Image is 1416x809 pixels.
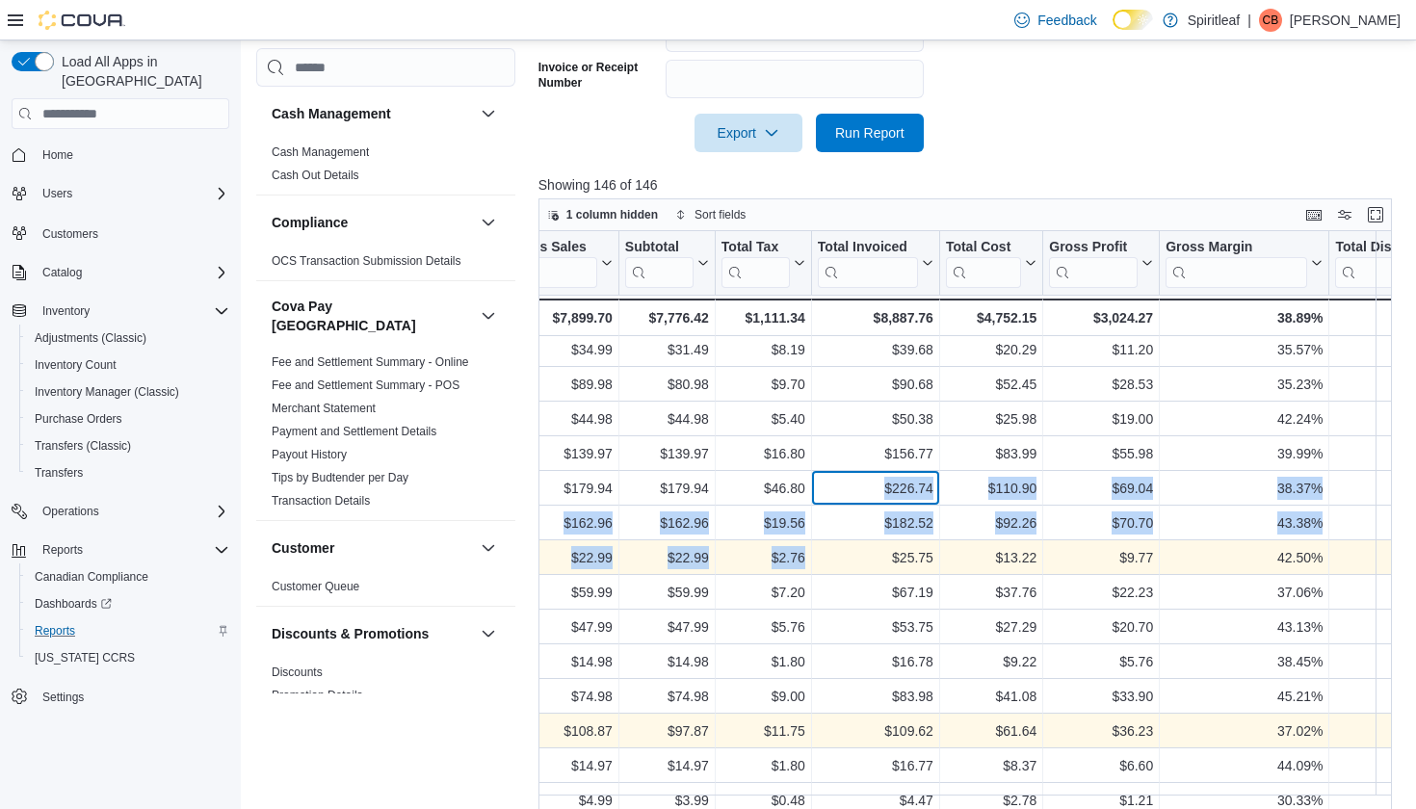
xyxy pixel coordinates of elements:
[256,661,515,738] div: Discounts & Promotions
[35,500,229,523] span: Operations
[35,538,229,561] span: Reports
[721,306,805,329] div: $1,111.34
[54,52,229,91] span: Load All Apps in [GEOGRAPHIC_DATA]
[27,592,229,615] span: Dashboards
[4,298,237,325] button: Inventory
[1049,306,1153,329] div: $3,024.27
[1290,9,1401,32] p: [PERSON_NAME]
[509,511,613,535] div: $162.96
[668,203,753,226] button: Sort fields
[1049,719,1153,743] div: $36.23
[1166,719,1323,743] div: 37.02%
[19,352,237,378] button: Inventory Count
[1333,203,1356,226] button: Display options
[35,685,229,709] span: Settings
[721,581,805,604] div: $7.20
[1166,338,1323,361] div: 35.57%
[1166,581,1323,604] div: 37.06%
[1263,9,1279,32] span: CB
[509,306,613,329] div: $7,899.70
[818,239,933,288] button: Total Invoiced
[1113,10,1153,30] input: Dark Mode
[509,685,613,708] div: $74.98
[818,239,918,288] div: Total Invoiced
[272,169,359,182] a: Cash Out Details
[1049,615,1153,639] div: $20.70
[1049,754,1153,777] div: $6.60
[27,646,143,669] a: [US_STATE] CCRS
[566,207,658,222] span: 1 column hidden
[1049,338,1153,361] div: $11.20
[477,304,500,327] button: Cova Pay [GEOGRAPHIC_DATA]
[1007,1,1104,39] a: Feedback
[946,546,1036,569] div: $13.22
[19,590,237,617] a: Dashboards
[625,239,694,288] div: Subtotal
[477,536,500,560] button: Customer
[625,754,709,777] div: $14.97
[509,719,613,743] div: $108.87
[27,619,83,642] a: Reports
[27,380,187,404] a: Inventory Manager (Classic)
[256,351,515,520] div: Cova Pay [GEOGRAPHIC_DATA]
[42,303,90,319] span: Inventory
[35,569,148,585] span: Canadian Compliance
[539,203,666,226] button: 1 column hidden
[35,182,80,205] button: Users
[625,239,709,288] button: Subtotal
[35,596,112,612] span: Dashboards
[35,300,97,323] button: Inventory
[721,407,805,431] div: $5.40
[1166,373,1323,396] div: 35.23%
[35,261,90,284] button: Catalog
[946,754,1036,777] div: $8.37
[721,442,805,465] div: $16.80
[35,623,75,639] span: Reports
[1049,239,1153,288] button: Gross Profit
[818,373,933,396] div: $90.68
[19,617,237,644] button: Reports
[818,615,933,639] div: $53.75
[625,477,709,500] div: $179.94
[35,357,117,373] span: Inventory Count
[625,239,694,257] div: Subtotal
[1166,511,1323,535] div: 43.38%
[818,754,933,777] div: $16.77
[27,592,119,615] a: Dashboards
[35,650,135,665] span: [US_STATE] CCRS
[272,448,347,461] a: Payout History
[1302,203,1325,226] button: Keyboard shortcuts
[625,306,709,329] div: $7,776.42
[272,425,436,438] a: Payment and Settlement Details
[272,538,473,558] button: Customer
[625,615,709,639] div: $47.99
[509,407,613,431] div: $44.98
[721,650,805,673] div: $1.80
[1049,373,1153,396] div: $28.53
[818,407,933,431] div: $50.38
[818,719,933,743] div: $109.62
[695,114,802,152] button: Export
[509,338,613,361] div: $34.99
[818,650,933,673] div: $16.78
[695,207,746,222] span: Sort fields
[39,11,125,30] img: Cova
[27,407,229,431] span: Purchase Orders
[27,326,154,350] a: Adjustments (Classic)
[1049,546,1153,569] div: $9.77
[272,494,370,508] a: Transaction Details
[35,261,229,284] span: Catalog
[272,471,408,484] a: Tips by Budtender per Day
[256,575,515,606] div: Customer
[1364,203,1387,226] button: Enter fullscreen
[818,685,933,708] div: $83.98
[42,147,73,163] span: Home
[721,239,790,288] div: Total Tax
[272,378,459,392] a: Fee and Settlement Summary - POS
[1166,754,1323,777] div: 44.09%
[272,104,473,123] button: Cash Management
[946,442,1036,465] div: $83.99
[706,114,791,152] span: Export
[625,338,709,361] div: $31.49
[1166,239,1307,257] div: Gross Margin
